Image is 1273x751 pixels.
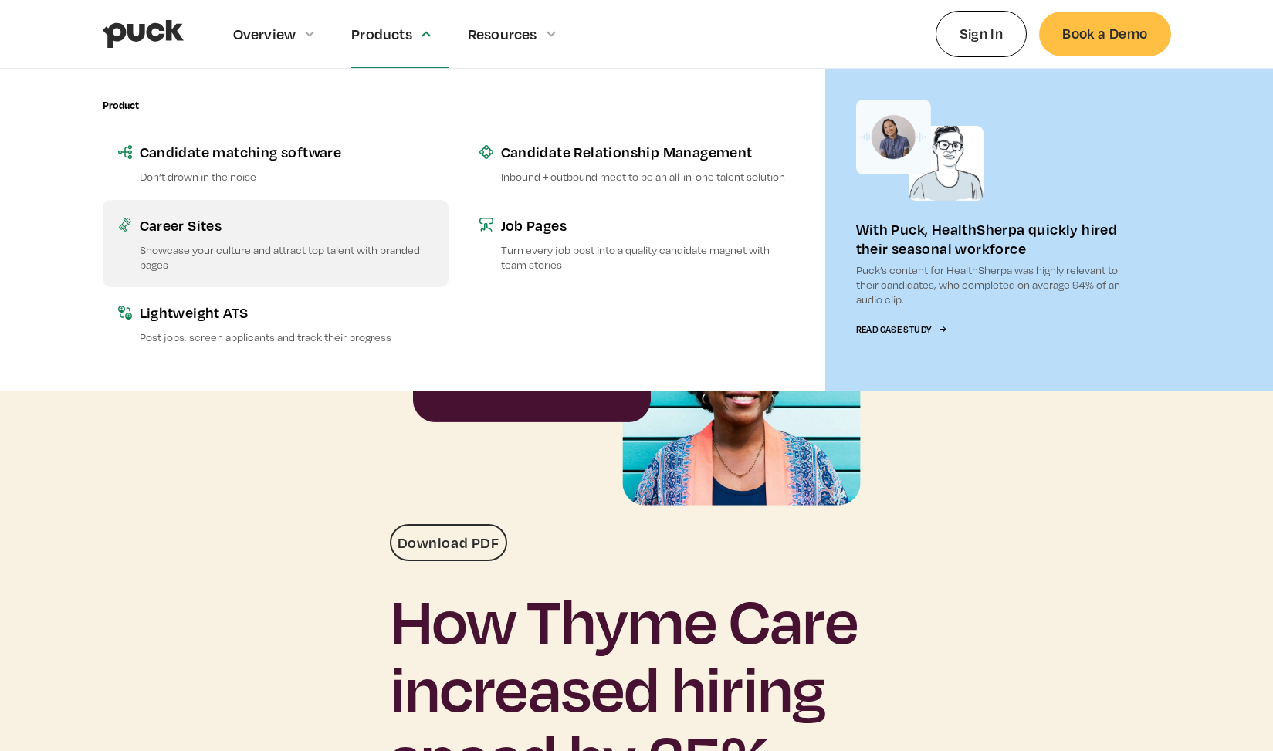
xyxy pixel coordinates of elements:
[103,127,449,199] a: Candidate matching softwareDon’t drown in the noise
[501,242,794,272] p: Turn every job post into a quality candidate magnet with team stories
[351,25,412,42] div: Products
[140,169,433,184] p: Don’t drown in the noise
[103,100,139,111] div: Product
[390,524,507,561] a: Download PDF
[140,330,433,344] p: Post jobs, screen applicants and track their progress
[103,287,449,360] a: Lightweight ATSPost jobs, screen applicants and track their progress
[464,200,810,287] a: Job PagesTurn every job post into a quality candidate magnet with team stories
[856,325,932,335] div: Read Case Study
[140,142,433,161] div: Candidate matching software
[140,215,433,235] div: Career Sites
[501,142,794,161] div: Candidate Relationship Management
[233,25,296,42] div: Overview
[464,127,810,199] a: Candidate Relationship ManagementInbound + outbound meet to be an all-in-one talent solution
[501,169,794,184] p: Inbound + outbound meet to be an all-in-one talent solution
[103,200,449,287] a: Career SitesShowcase your culture and attract top talent with branded pages
[468,25,537,42] div: Resources
[825,69,1171,391] a: With Puck, HealthSherpa quickly hired their seasonal workforcePuck’s content for HealthSherpa was...
[501,215,794,235] div: Job Pages
[140,242,433,272] p: Showcase your culture and attract top talent with branded pages
[140,303,433,322] div: Lightweight ATS
[856,262,1140,307] p: Puck’s content for HealthSherpa was highly relevant to their candidates, who completed on average...
[1039,12,1170,56] a: Book a Demo
[856,219,1140,258] div: With Puck, HealthSherpa quickly hired their seasonal workforce
[936,11,1028,56] a: Sign In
